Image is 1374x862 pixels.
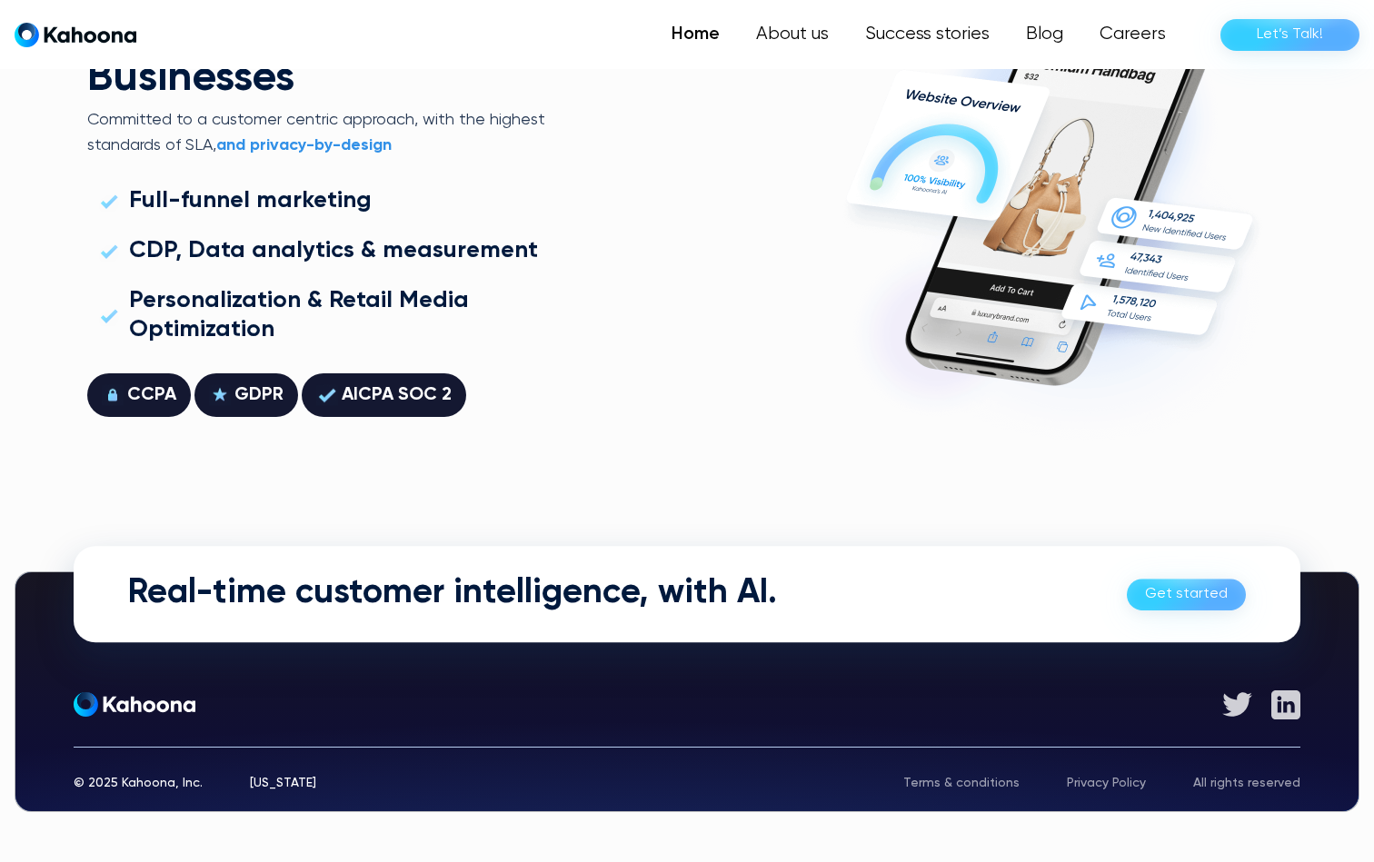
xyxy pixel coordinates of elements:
a: Careers [1081,16,1184,53]
div: GDPR [234,381,284,410]
a: Let’s Talk! [1220,19,1359,51]
p: Committed to a customer centric approach, with the highest standards of SLA, [87,108,550,158]
a: Privacy Policy [1067,777,1146,789]
div: [US_STATE] [250,777,316,789]
div: Personalization & Retail Media Optimization [129,287,539,343]
a: Get started [1127,579,1246,610]
a: Terms & conditions [903,777,1020,789]
a: home [15,22,136,48]
a: Success stories [847,16,1008,53]
div: Let’s Talk! [1257,20,1323,49]
h2: Real-time customer intelligence, with AI. [128,573,777,615]
div: CDP, Data analytics & measurement [129,237,538,265]
div: © 2025 Kahoona, Inc. [74,777,203,789]
strong: and privacy-by-design [216,137,392,154]
a: Home [653,16,738,53]
div: All rights reserved [1193,777,1300,789]
div: AICPA SOC 2 [342,381,452,410]
div: CCPA [127,381,176,410]
a: Blog [1008,16,1081,53]
div: Full-funnel marketing [129,187,372,215]
a: About us [738,16,847,53]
